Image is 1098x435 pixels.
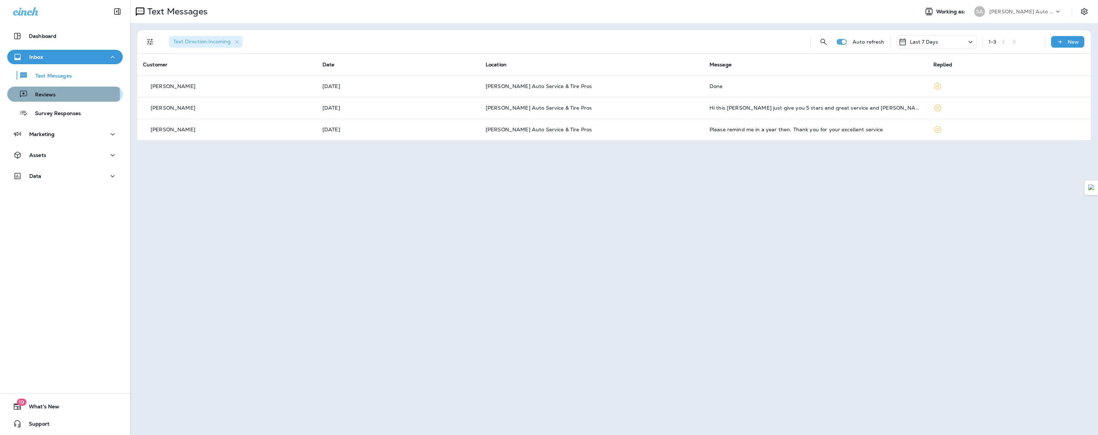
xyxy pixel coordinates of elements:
span: Location [486,61,507,68]
span: Text Direction : Incoming [173,38,231,45]
span: Replied [933,61,952,68]
span: 19 [17,399,26,406]
p: Sep 11, 2025 11:06 AM [322,105,474,111]
img: Detect Auto [1088,184,1095,191]
button: Collapse Sidebar [107,4,127,19]
p: Auto refresh [852,39,885,45]
button: Search Messages [816,35,831,49]
button: Support [7,417,123,431]
p: Survey Responses [28,110,81,117]
p: Marketing [29,131,55,137]
button: Survey Responses [7,105,123,120]
p: Assets [29,152,46,158]
span: Working as: [936,9,967,15]
p: Sep 10, 2025 09:49 AM [322,127,474,132]
div: Done [709,83,922,89]
span: Message [709,61,732,68]
button: Reviews [7,87,123,102]
button: Filters [143,35,157,49]
div: Text Direction:Incoming [169,36,243,48]
span: [PERSON_NAME] Auto Service & Tire Pros [486,105,592,111]
p: [PERSON_NAME] Auto Service & Tire Pros [989,9,1054,14]
button: Data [7,169,123,183]
button: Settings [1078,5,1091,18]
div: Please remind me in a year then. Thank you for your excellent service [709,127,922,132]
button: Dashboard [7,29,123,43]
span: What's New [22,404,59,412]
p: Text Messages [144,6,208,17]
span: Date [322,61,335,68]
span: Customer [143,61,168,68]
p: Inbox [29,54,43,60]
p: Last 7 Days [910,39,938,45]
button: 19What's New [7,399,123,414]
p: [PERSON_NAME] [151,127,195,132]
button: Marketing [7,127,123,141]
div: Hi this Ford yamamoto just give you 5 stars and great service and Luis Flores thank [709,105,922,111]
p: [PERSON_NAME] [151,83,195,89]
span: [PERSON_NAME] Auto Service & Tire Pros [486,83,592,89]
p: Dashboard [29,33,56,39]
p: Data [29,173,42,179]
button: Text Messages [7,68,123,83]
button: Assets [7,148,123,162]
p: Reviews [28,92,56,98]
div: SA [974,6,985,17]
button: Inbox [7,50,123,64]
span: [PERSON_NAME] Auto Service & Tire Pros [486,126,592,133]
span: Support [22,421,49,430]
p: Sep 12, 2025 08:44 AM [322,83,474,89]
p: Text Messages [28,73,72,80]
p: New [1068,39,1079,45]
p: [PERSON_NAME] [151,105,195,111]
div: 1 - 3 [989,39,996,45]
